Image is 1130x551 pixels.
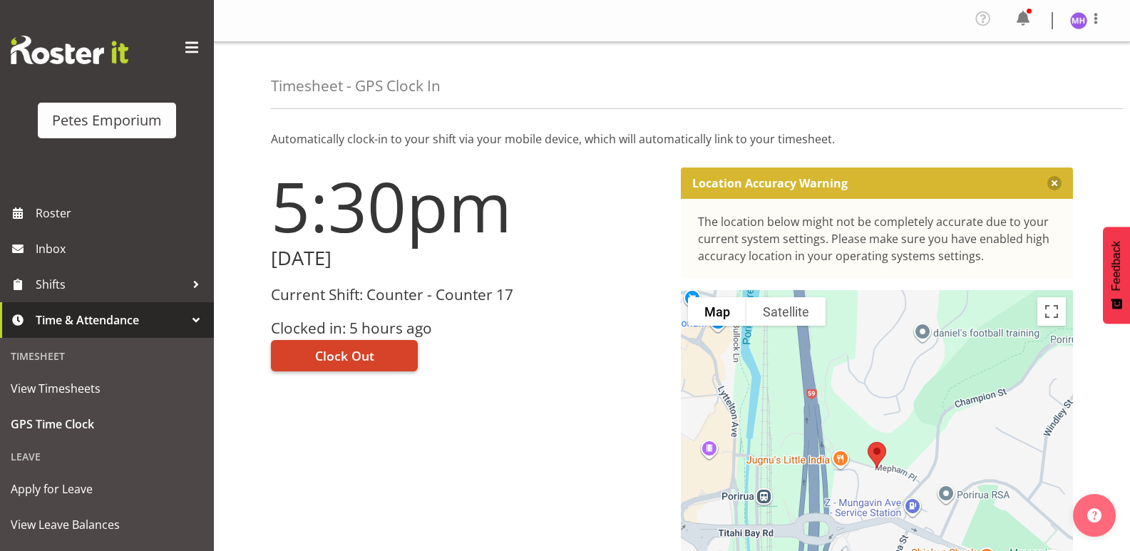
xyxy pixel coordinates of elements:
[698,213,1057,264] div: The location below might not be completely accurate due to your current system settings. Please m...
[36,309,185,331] span: Time & Attendance
[36,274,185,295] span: Shifts
[315,346,374,365] span: Clock Out
[688,297,746,326] button: Show street map
[52,110,162,131] div: Petes Emporium
[36,202,207,224] span: Roster
[1103,227,1130,324] button: Feedback - Show survey
[4,471,210,507] a: Apply for Leave
[4,507,210,542] a: View Leave Balances
[1087,508,1101,522] img: help-xxl-2.png
[4,341,210,371] div: Timesheet
[1070,12,1087,29] img: mackenzie-halford4471.jpg
[36,238,207,259] span: Inbox
[271,78,441,94] h4: Timesheet - GPS Clock In
[4,371,210,406] a: View Timesheets
[271,340,418,371] button: Clock Out
[692,176,848,190] p: Location Accuracy Warning
[271,130,1073,148] p: Automatically clock-in to your shift via your mobile device, which will automatically link to you...
[11,478,203,500] span: Apply for Leave
[1037,297,1066,326] button: Toggle fullscreen view
[1110,241,1123,291] span: Feedback
[271,168,664,244] h1: 5:30pm
[11,378,203,399] span: View Timesheets
[11,514,203,535] span: View Leave Balances
[271,287,664,303] h3: Current Shift: Counter - Counter 17
[271,320,664,336] h3: Clocked in: 5 hours ago
[11,36,128,64] img: Rosterit website logo
[4,442,210,471] div: Leave
[271,247,664,269] h2: [DATE]
[11,413,203,435] span: GPS Time Clock
[1047,176,1062,190] button: Close message
[746,297,826,326] button: Show satellite imagery
[4,406,210,442] a: GPS Time Clock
